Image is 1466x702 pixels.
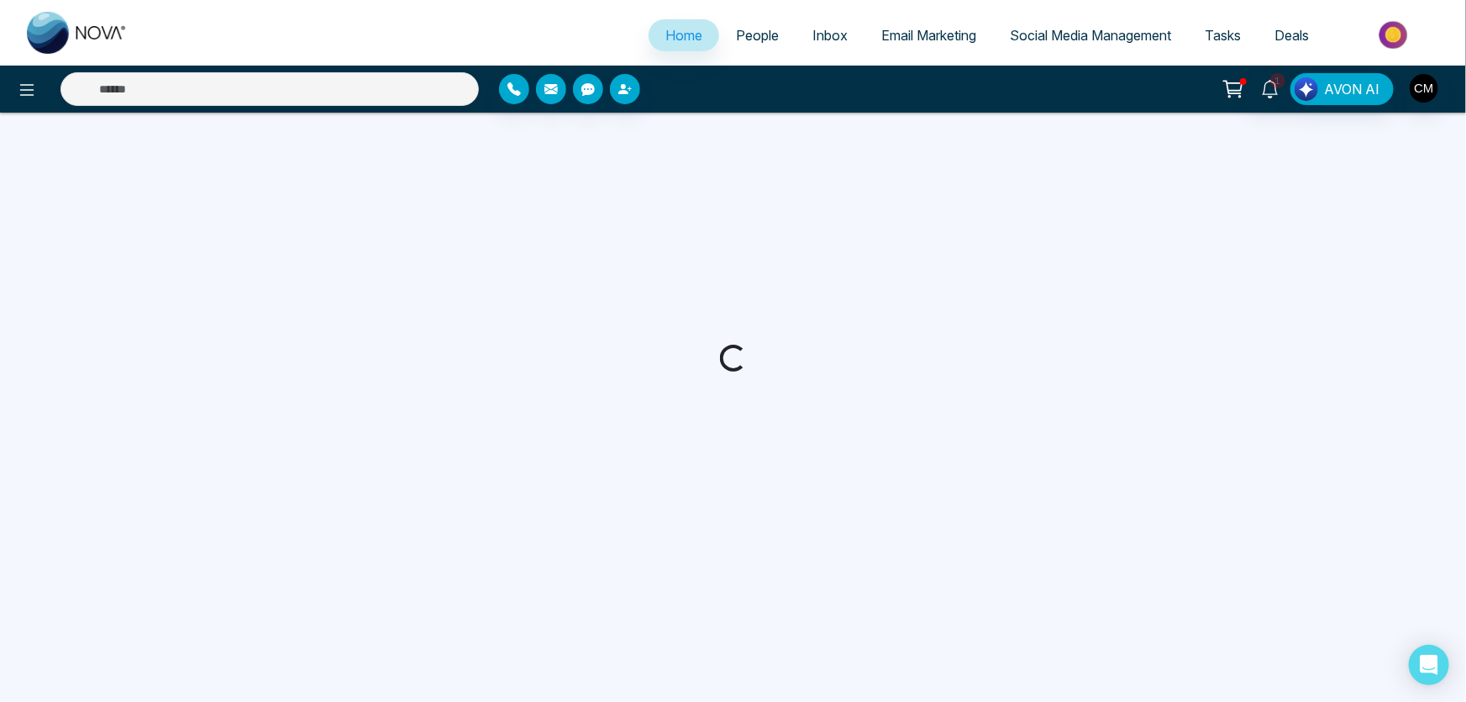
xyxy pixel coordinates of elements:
[27,12,128,54] img: Nova CRM Logo
[1188,19,1258,51] a: Tasks
[864,19,993,51] a: Email Marketing
[993,19,1188,51] a: Social Media Management
[736,27,779,44] span: People
[881,27,976,44] span: Email Marketing
[812,27,848,44] span: Inbox
[1274,27,1309,44] span: Deals
[1295,77,1318,101] img: Lead Flow
[1410,74,1438,103] img: User Avatar
[649,19,719,51] a: Home
[796,19,864,51] a: Inbox
[1270,73,1285,88] span: 1
[1324,79,1379,99] span: AVON AI
[719,19,796,51] a: People
[1409,645,1449,685] div: Open Intercom Messenger
[1205,27,1241,44] span: Tasks
[1290,73,1394,105] button: AVON AI
[1334,16,1456,54] img: Market-place.gif
[1010,27,1171,44] span: Social Media Management
[1250,73,1290,103] a: 1
[1258,19,1326,51] a: Deals
[665,27,702,44] span: Home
